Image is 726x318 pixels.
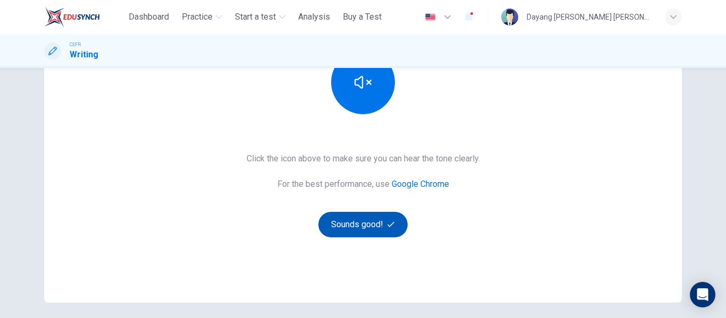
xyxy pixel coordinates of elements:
[235,11,276,23] span: Start a test
[182,11,213,23] span: Practice
[44,6,100,28] img: ELTC logo
[501,8,518,25] img: Profile picture
[178,7,226,27] button: Practice
[527,11,652,23] div: Dayang [PERSON_NAME] [PERSON_NAME]
[44,6,124,28] a: ELTC logo
[424,13,437,21] img: en
[124,7,173,27] button: Dashboard
[318,212,408,237] button: Sounds good!
[294,7,334,27] button: Analysis
[392,179,449,189] a: Google Chrome
[298,11,330,23] span: Analysis
[343,11,382,23] span: Buy a Test
[129,11,169,23] span: Dashboard
[339,7,386,27] button: Buy a Test
[690,282,715,307] div: Open Intercom Messenger
[70,48,98,61] h1: Writing
[247,152,480,165] h6: Click the icon above to make sure you can hear the tone clearly.
[277,178,449,191] h6: For the best performance, use
[70,41,81,48] span: CEFR
[231,7,290,27] button: Start a test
